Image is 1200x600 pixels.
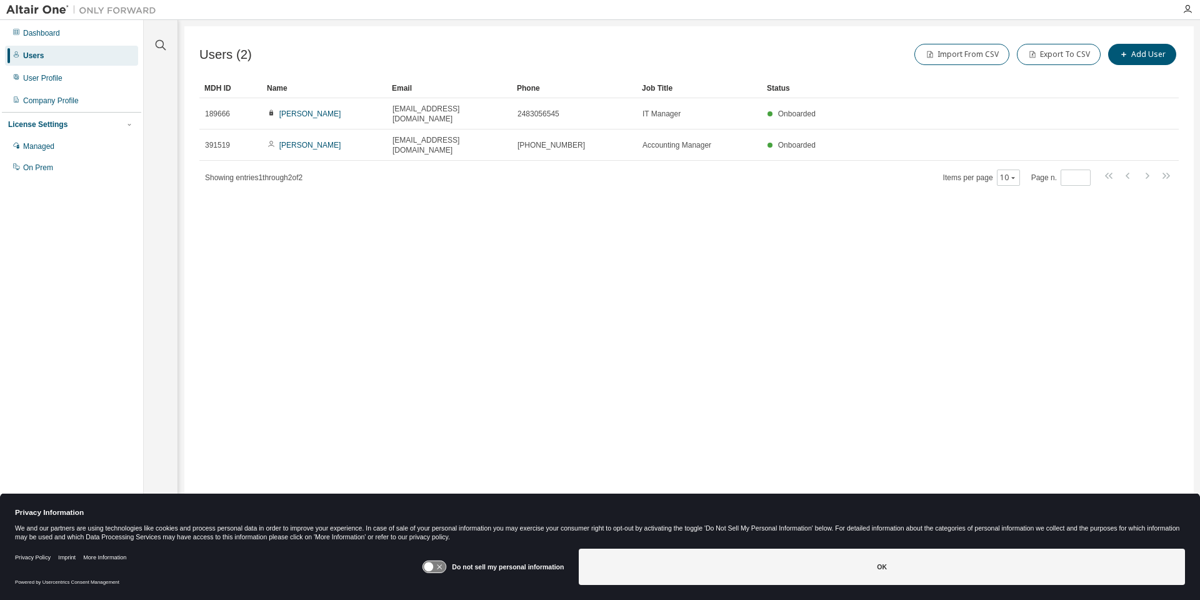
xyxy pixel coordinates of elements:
[267,78,382,98] div: Name
[517,109,559,119] span: 2483056545
[642,78,757,98] div: Job Title
[8,119,67,130] div: License Settings
[23,163,53,173] div: On Prem
[1108,44,1176,65] button: Add User
[23,73,62,83] div: User Profile
[392,104,506,124] span: [EMAIL_ADDRESS][DOMAIN_NAME]
[1031,170,1091,186] span: Page n.
[23,51,44,61] div: Users
[23,28,60,38] div: Dashboard
[517,140,585,150] span: [PHONE_NUMBER]
[279,109,341,118] a: [PERSON_NAME]
[23,141,54,151] div: Managed
[205,109,230,119] span: 189666
[279,141,341,150] a: [PERSON_NAME]
[914,44,1009,65] button: Import From CSV
[205,173,302,182] span: Showing entries 1 through 2 of 2
[392,78,507,98] div: Email
[23,96,79,106] div: Company Profile
[6,4,162,16] img: Altair One
[943,170,1020,186] span: Items per page
[778,109,816,118] span: Onboarded
[517,78,632,98] div: Phone
[767,78,1114,98] div: Status
[204,78,257,98] div: MDH ID
[1000,173,1017,183] button: 10
[642,109,681,119] span: IT Manager
[778,141,816,150] span: Onboarded
[392,135,506,155] span: [EMAIL_ADDRESS][DOMAIN_NAME]
[642,140,711,150] span: Accounting Manager
[205,140,230,150] span: 391519
[199,48,252,62] span: Users (2)
[1017,44,1101,65] button: Export To CSV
